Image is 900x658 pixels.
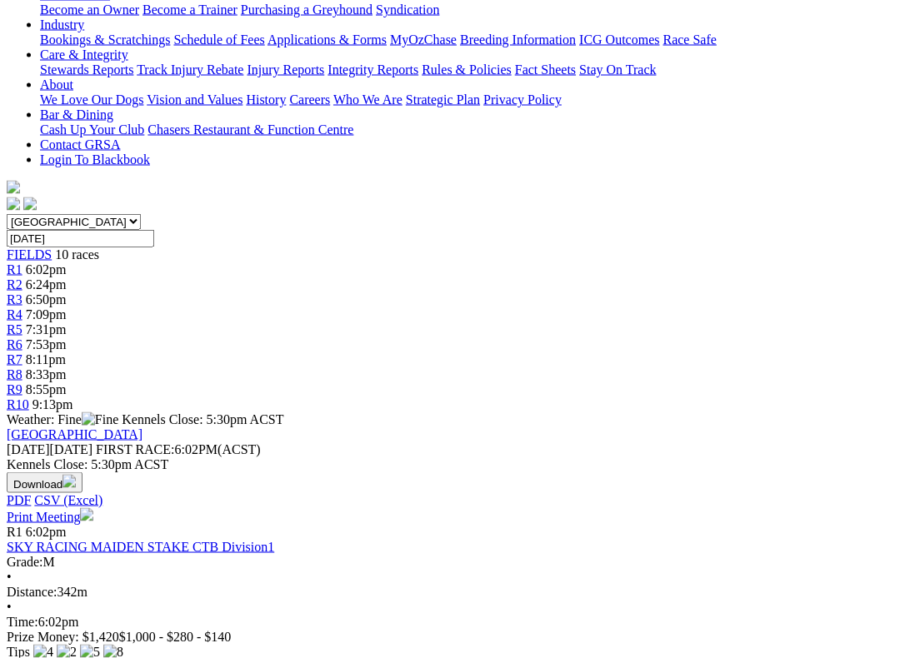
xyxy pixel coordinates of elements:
a: Print Meeting [7,510,93,524]
span: [DATE] [7,442,92,456]
a: Bookings & Scratchings [40,32,170,47]
span: 8:33pm [26,367,67,381]
span: 6:24pm [26,277,67,292]
span: 7:09pm [26,307,67,322]
span: R1 [7,525,22,539]
span: [DATE] [7,442,50,456]
span: 6:02pm [26,262,67,277]
div: Bar & Dining [40,122,893,137]
a: Login To Blackbook [40,152,150,167]
span: 6:50pm [26,292,67,307]
span: Time: [7,615,38,629]
a: SKY RACING MAIDEN STAKE CTB Division1 [7,540,274,554]
a: R2 [7,277,22,292]
div: Prize Money: $1,420 [7,630,893,645]
a: CSV (Excel) [34,493,102,507]
a: Syndication [376,2,439,17]
a: Fact Sheets [515,62,576,77]
a: Track Injury Rebate [137,62,243,77]
a: Become a Trainer [142,2,237,17]
span: 8:55pm [26,382,67,396]
a: We Love Our Dogs [40,92,143,107]
a: R9 [7,382,22,396]
a: PDF [7,493,31,507]
span: Kennels Close: 5:30pm ACST [122,412,283,426]
a: MyOzChase [390,32,457,47]
div: Kennels Close: 5:30pm ACST [7,457,893,472]
button: Download [7,472,82,493]
a: R6 [7,337,22,351]
span: FIRST RACE: [96,442,174,456]
a: Stewards Reports [40,62,133,77]
div: Industry [40,32,893,47]
img: facebook.svg [7,197,20,211]
a: R10 [7,397,29,411]
a: Schedule of Fees [173,32,264,47]
a: Strategic Plan [406,92,480,107]
div: 6:02pm [7,615,893,630]
div: About [40,92,893,107]
a: Race Safe [662,32,716,47]
a: Privacy Policy [483,92,562,107]
span: • [7,600,12,614]
a: Chasers Restaurant & Function Centre [147,122,353,137]
span: 6:02PM(ACST) [96,442,261,456]
span: 6:02pm [26,525,67,539]
a: Breeding Information [460,32,576,47]
span: 10 races [55,247,99,262]
a: Become an Owner [40,2,139,17]
img: Fine [82,412,118,427]
img: twitter.svg [23,197,37,211]
a: R3 [7,292,22,307]
div: 342m [7,585,893,600]
a: Purchasing a Greyhound [241,2,372,17]
div: M [7,555,893,570]
a: R4 [7,307,22,322]
a: R7 [7,352,22,366]
span: 7:53pm [26,337,67,351]
img: printer.svg [80,508,93,521]
input: Select date [7,230,154,247]
span: Distance: [7,585,57,599]
a: Stay On Track [579,62,656,77]
span: $1,000 - $280 - $140 [119,630,232,644]
a: Rules & Policies [422,62,512,77]
a: [GEOGRAPHIC_DATA] [7,427,142,441]
a: Industry [40,17,84,32]
div: Download [7,493,893,508]
a: R8 [7,367,22,381]
a: History [246,92,286,107]
a: About [40,77,73,92]
a: Contact GRSA [40,137,120,152]
img: download.svg [62,475,76,488]
a: Care & Integrity [40,47,128,62]
div: Get Involved [40,2,893,17]
a: Vision and Values [147,92,242,107]
a: Integrity Reports [327,62,418,77]
span: • [7,570,12,584]
span: 8:11pm [26,352,66,366]
span: 9:13pm [32,397,73,411]
a: Cash Up Your Club [40,122,144,137]
a: Injury Reports [247,62,324,77]
a: Bar & Dining [40,107,113,122]
a: Applications & Forms [267,32,387,47]
a: R1 [7,262,22,277]
a: FIELDS [7,247,52,262]
a: Who We Are [333,92,402,107]
a: Careers [289,92,330,107]
a: R5 [7,322,22,336]
span: Grade: [7,555,43,569]
a: ICG Outcomes [579,32,659,47]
